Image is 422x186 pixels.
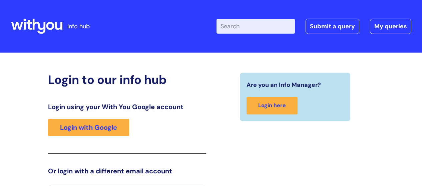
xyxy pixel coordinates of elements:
[370,19,411,34] a: My queries
[48,73,206,87] h2: Login to our info hub
[217,19,295,34] input: Search
[247,97,298,114] a: Login here
[48,119,129,136] a: Login with Google
[247,80,321,90] span: Are you an Info Manager?
[48,103,206,111] h3: Login using your With You Google account
[48,167,206,175] h3: Or login with a different email account
[306,19,359,34] a: Submit a query
[67,21,90,32] p: info hub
